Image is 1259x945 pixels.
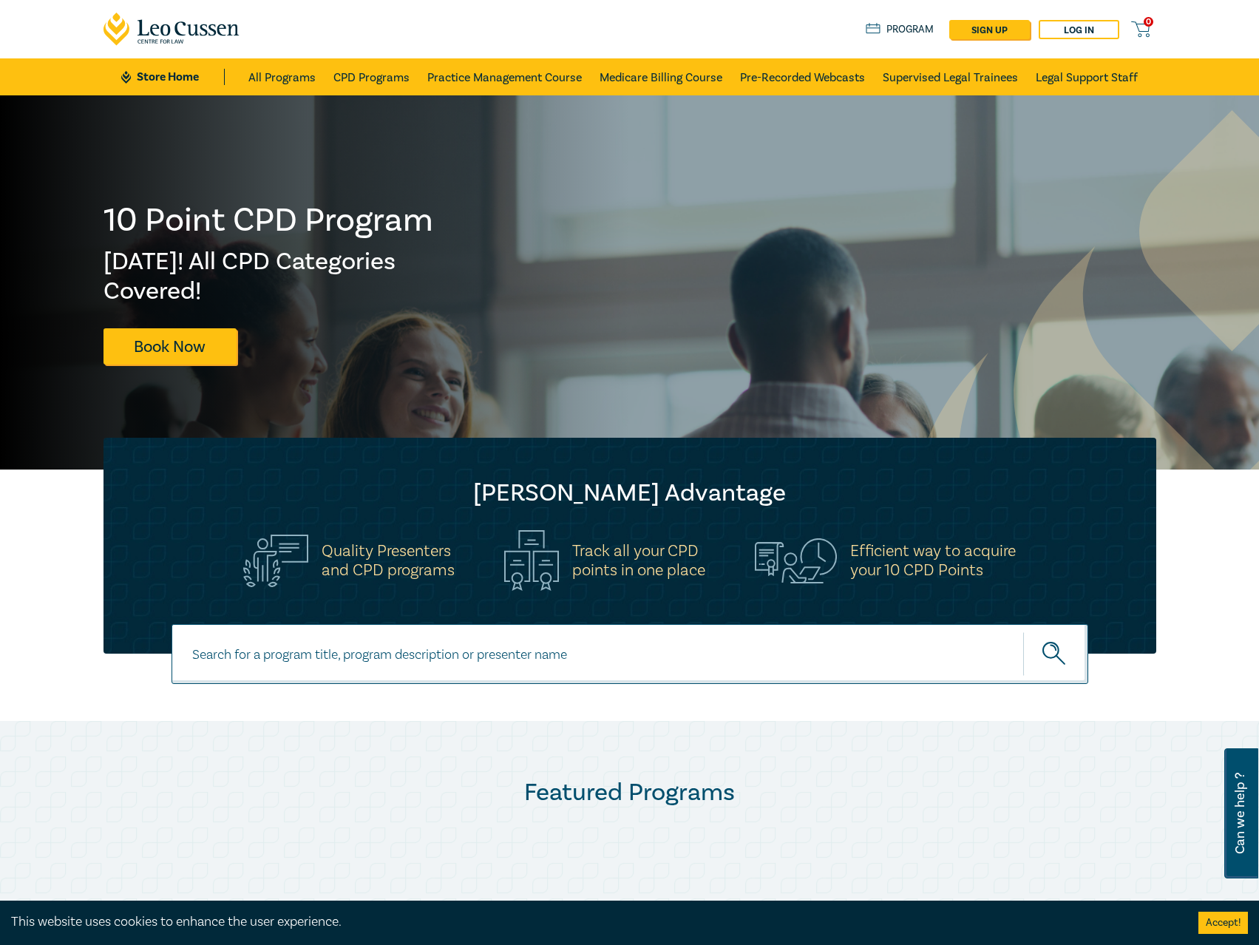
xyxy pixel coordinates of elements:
[1036,58,1138,95] a: Legal Support Staff
[1039,20,1119,39] a: Log in
[427,58,582,95] a: Practice Management Course
[243,535,308,587] img: Quality Presenters<br>and CPD programs
[103,778,1156,807] h2: Featured Programs
[600,58,722,95] a: Medicare Billing Course
[504,530,559,591] img: Track all your CPD<br>points in one place
[1233,757,1247,870] span: Can we help ?
[866,21,934,38] a: Program
[850,541,1016,580] h5: Efficient way to acquire your 10 CPD Points
[333,58,410,95] a: CPD Programs
[1144,17,1153,27] span: 0
[1198,912,1248,934] button: Accept cookies
[248,58,316,95] a: All Programs
[883,58,1018,95] a: Supervised Legal Trainees
[322,541,455,580] h5: Quality Presenters and CPD programs
[133,478,1127,508] h2: [PERSON_NAME] Advantage
[572,541,705,580] h5: Track all your CPD points in one place
[755,538,837,583] img: Efficient way to acquire<br>your 10 CPD Points
[740,58,865,95] a: Pre-Recorded Webcasts
[103,201,435,240] h1: 10 Point CPD Program
[121,69,224,85] a: Store Home
[103,328,237,365] a: Book Now
[11,912,1176,932] div: This website uses cookies to enhance the user experience.
[949,20,1030,39] a: sign up
[103,247,435,306] h2: [DATE]! All CPD Categories Covered!
[172,624,1088,684] input: Search for a program title, program description or presenter name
